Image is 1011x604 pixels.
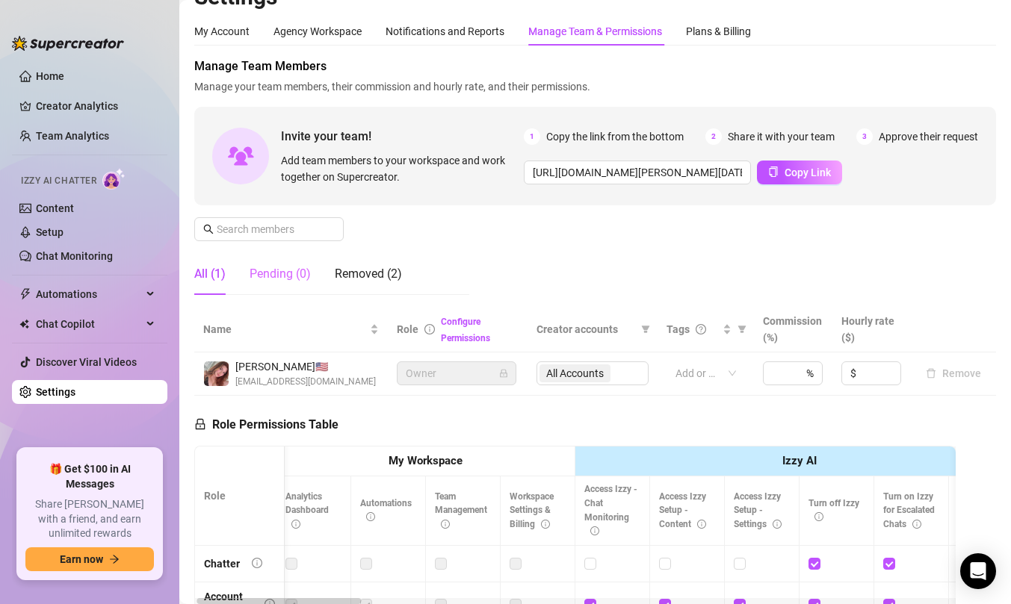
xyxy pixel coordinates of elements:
span: filter [735,318,749,340]
span: lock [194,418,206,430]
span: Copy Link [785,166,831,178]
span: info-circle [252,558,262,568]
span: info-circle [291,520,300,529]
span: lock [499,369,508,378]
span: [PERSON_NAME] 🇺🇸 [235,358,376,375]
div: Agency Workspace [273,23,362,40]
span: 🎁 Get $100 in AI Messages [25,462,154,491]
span: info-circle [424,324,435,334]
th: Commission (%) [754,307,832,352]
span: Creator accounts [537,321,635,337]
button: Remove [920,364,987,382]
span: search [203,224,214,234]
button: Copy Link [757,161,842,184]
span: [EMAIL_ADDRESS][DOMAIN_NAME] [235,375,376,389]
span: info-circle [697,520,706,529]
span: Manage Team Members [194,57,996,75]
div: Chatter [204,555,240,572]
span: arrow-right [109,554,120,564]
a: Configure Permissions [441,317,490,343]
span: filter [641,325,650,334]
span: thunderbolt [19,288,31,300]
span: info-circle [441,520,450,529]
div: Removed (2) [335,265,402,283]
span: Izzy AI Chatter [21,174,96,188]
a: Setup [36,226,64,238]
a: Creator Analytics [36,94,155,118]
a: Content [36,202,74,214]
span: Add team members to your workspace and work together on Supercreator. [281,152,518,185]
span: Earn now [60,553,103,565]
span: Manage your team members, their commission and hourly rate, and their permissions. [194,78,996,95]
span: Analytics Dashboard [285,491,329,530]
div: All (1) [194,265,226,283]
div: Open Intercom Messenger [960,553,996,589]
th: Role [195,446,285,546]
span: 2 [705,128,722,145]
span: Automations [360,498,412,523]
div: Notifications and Reports [386,23,504,40]
span: copy [768,166,779,177]
th: Hourly rate ($) [832,307,911,352]
span: Owner [406,362,507,384]
span: 3 [856,128,873,145]
div: My Account [194,23,250,40]
span: Chat Copilot [36,312,142,336]
span: Automations [36,282,142,306]
span: Access Izzy Setup - Content [659,491,706,530]
span: info-circle [541,520,550,529]
span: Turn off Izzy [809,498,859,523]
span: Turn on Izzy for Escalated Chats [883,491,935,530]
button: Earn nowarrow-right [25,547,154,571]
span: Workspace Settings & Billing [510,491,554,530]
span: Access Izzy Setup - Settings [734,491,782,530]
input: Search members [217,221,323,237]
span: info-circle [912,520,921,529]
a: Team Analytics [36,130,109,142]
strong: Izzy AI [782,454,817,467]
span: 1 [524,128,540,145]
span: Tags [667,321,690,337]
span: question-circle [696,324,706,334]
span: Invite your team! [281,127,524,146]
img: AI Chatter [102,168,126,190]
span: filter [638,318,653,340]
span: Share [PERSON_NAME] with a friend, and earn unlimited rewards [25,497,154,541]
span: info-circle [814,512,823,521]
a: Chat Monitoring [36,250,113,262]
h5: Role Permissions Table [194,416,338,434]
span: Team Management [435,491,487,530]
strong: My Workspace [389,454,463,467]
span: info-circle [773,520,782,529]
span: info-circle [366,512,375,521]
span: Copy the link from the bottom [546,128,684,145]
span: Access Izzy - Chat Monitoring [584,484,637,537]
span: Approve their request [879,128,978,145]
img: Chat Copilot [19,319,29,329]
span: Name [203,321,367,337]
a: Settings [36,386,75,398]
th: Name [194,307,388,352]
div: Plans & Billing [686,23,751,40]
span: info-circle [590,526,599,535]
span: filter [738,325,746,334]
img: Amy August [204,361,229,386]
span: Share it with your team [728,128,835,145]
div: Pending (0) [250,265,311,283]
a: Discover Viral Videos [36,356,137,368]
img: logo-BBDzfeDw.svg [12,36,124,51]
a: Home [36,70,64,82]
div: Manage Team & Permissions [528,23,662,40]
span: Role [397,323,418,335]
